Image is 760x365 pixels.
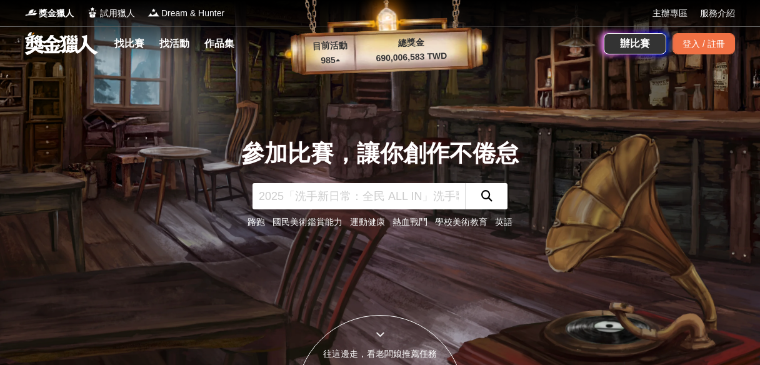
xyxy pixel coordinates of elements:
div: 參加比賽，讓你創作不倦怠 [241,136,519,171]
a: 辦比賽 [604,33,666,54]
a: 英語 [495,217,512,227]
a: 國民美術鑑賞能力 [272,217,342,227]
p: 目前活動 [304,39,355,54]
img: Logo [25,6,37,19]
input: 2025「洗手新日常：全民 ALL IN」洗手歌全台徵選 [252,183,465,209]
span: 試用獵人 [100,7,135,20]
a: 主辦專區 [652,7,687,20]
img: Logo [147,6,160,19]
a: Logo獎金獵人 [25,7,74,20]
a: 找活動 [154,35,194,52]
a: LogoDream & Hunter [147,7,224,20]
p: 985 ▴ [305,53,356,68]
a: 作品集 [199,35,239,52]
p: 總獎金 [354,34,467,51]
a: 熱血戰鬥 [392,217,427,227]
a: 運動健康 [350,217,385,227]
img: Logo [86,6,99,19]
span: 獎金獵人 [39,7,74,20]
div: 登入 / 註冊 [672,33,735,54]
a: 找比賽 [109,35,149,52]
div: 往這邊走，看老闆娘推薦任務 [296,347,464,361]
a: Logo試用獵人 [86,7,135,20]
a: 學校美術教育 [435,217,487,227]
p: 690,006,583 TWD [355,49,468,66]
a: 服務介紹 [700,7,735,20]
span: Dream & Hunter [161,7,224,20]
a: 路跑 [247,217,265,227]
